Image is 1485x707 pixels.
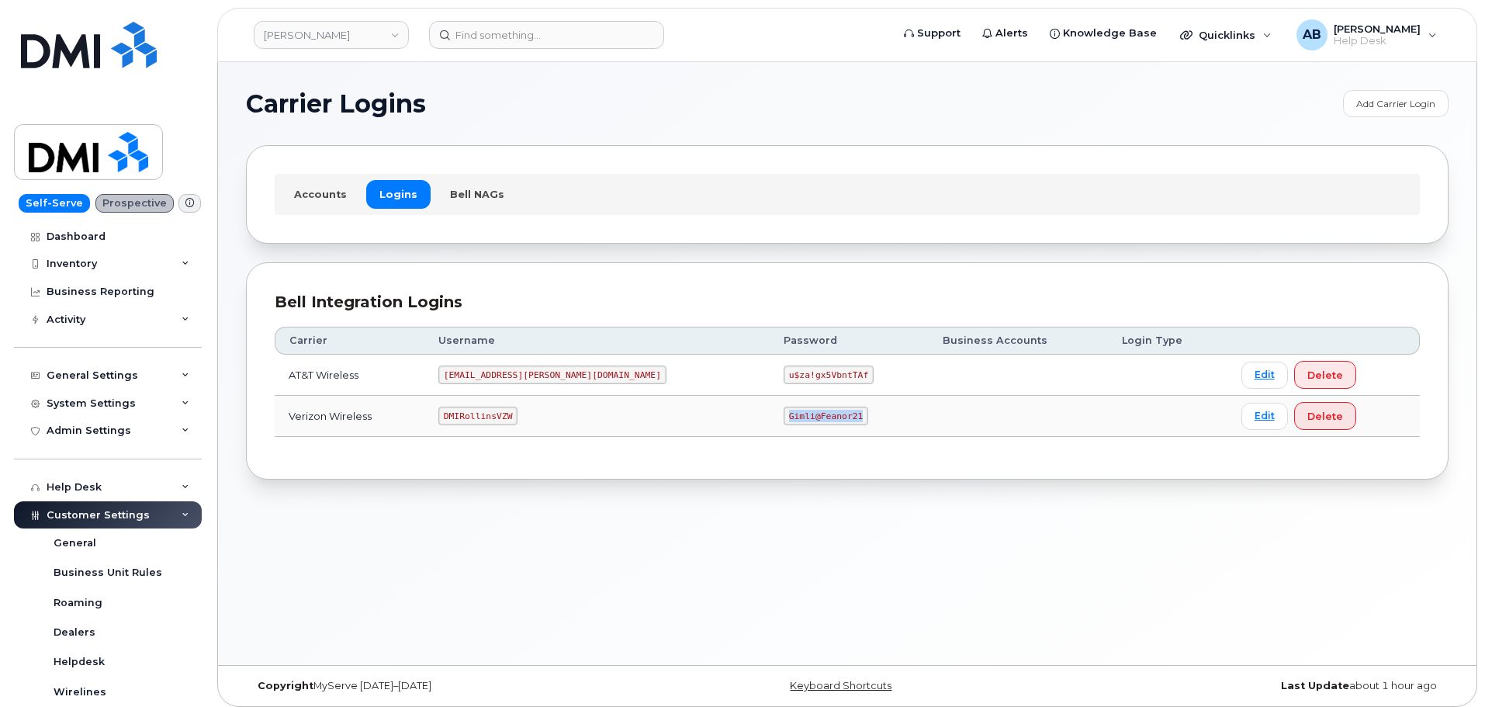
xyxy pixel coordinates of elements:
[1241,403,1288,430] a: Edit
[438,407,517,425] code: DMIRollinsVZW
[790,680,891,691] a: Keyboard Shortcuts
[784,407,868,425] code: Gimli@Feanor21
[1281,680,1349,691] strong: Last Update
[1307,409,1343,424] span: Delete
[1047,680,1449,692] div: about 1 hour ago
[1294,361,1356,389] button: Delete
[275,327,424,355] th: Carrier
[784,366,874,384] code: u$za!gx5VbntTAf
[281,180,360,208] a: Accounts
[770,327,929,355] th: Password
[275,396,424,437] td: Verizon Wireless
[424,327,770,355] th: Username
[437,180,517,208] a: Bell NAGs
[275,291,1420,314] div: Bell Integration Logins
[1343,90,1449,117] a: Add Carrier Login
[246,92,426,116] span: Carrier Logins
[366,180,431,208] a: Logins
[1108,327,1227,355] th: Login Type
[929,327,1108,355] th: Business Accounts
[275,355,424,396] td: AT&T Wireless
[258,680,313,691] strong: Copyright
[1294,402,1356,430] button: Delete
[1307,368,1343,383] span: Delete
[438,366,666,384] code: [EMAIL_ADDRESS][PERSON_NAME][DOMAIN_NAME]
[246,680,647,692] div: MyServe [DATE]–[DATE]
[1241,362,1288,389] a: Edit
